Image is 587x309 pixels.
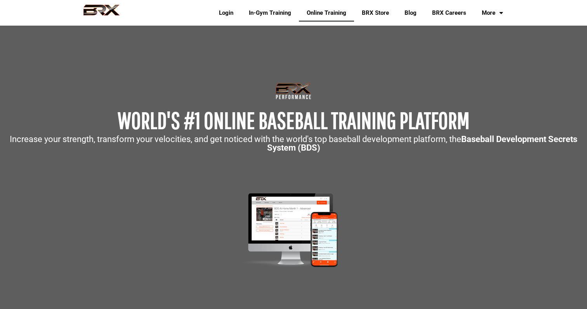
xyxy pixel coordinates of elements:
[4,135,583,152] p: Increase your strength, transform your velocities, and get noticed with the world's top baseball ...
[354,4,397,22] a: BRX Store
[205,4,511,22] div: Navigation Menu
[299,4,354,22] a: Online Training
[397,4,424,22] a: Blog
[118,107,469,134] span: WORLD'S #1 ONLINE BASEBALL TRAINING PLATFORM
[232,191,355,269] img: Mockup-2-large
[267,134,578,153] strong: Baseball Development Secrets System (BDS)
[241,4,299,22] a: In-Gym Training
[424,4,474,22] a: BRX Careers
[211,4,241,22] a: Login
[76,4,127,21] img: BRX Performance
[474,4,511,22] a: More
[274,82,313,101] img: Transparent-Black-BRX-Logo-White-Performance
